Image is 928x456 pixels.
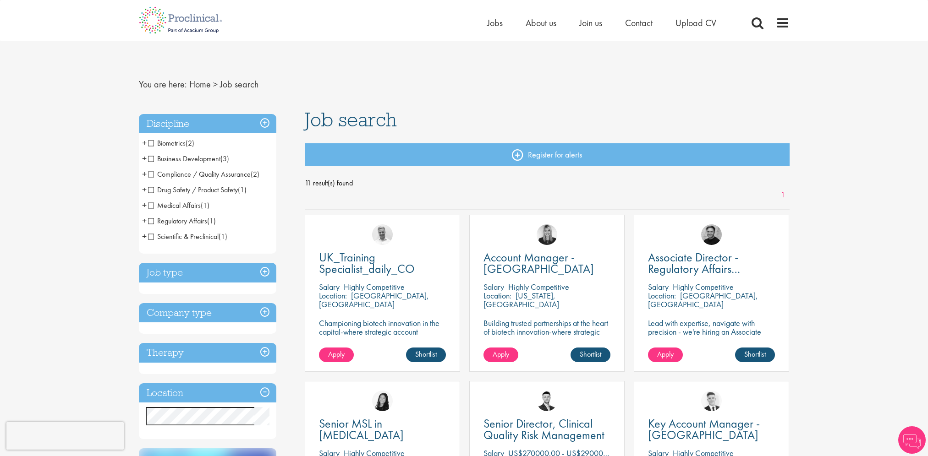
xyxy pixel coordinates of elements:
span: Scientific & Preclinical [148,232,227,241]
span: Apply [328,349,345,359]
p: Lead with expertise, navigate with precision - we're hiring an Associate Director to shape regula... [648,319,775,362]
span: Associate Director - Regulatory Affairs Consultant [648,250,740,288]
img: Janelle Jones [537,224,557,245]
a: Shortlist [735,347,775,362]
span: + [142,214,147,228]
span: + [142,229,147,243]
span: + [142,167,147,181]
span: + [142,136,147,150]
span: + [142,183,147,196]
h3: Company type [139,303,276,323]
span: Scientific & Preclinical [148,232,219,241]
a: Key Account Manager - [GEOGRAPHIC_DATA] [648,418,775,441]
span: Job search [305,107,397,132]
a: Contact [625,17,653,29]
span: Business Development [148,154,220,163]
span: (1) [238,185,247,195]
p: [US_STATE], [GEOGRAPHIC_DATA] [483,290,559,309]
span: Key Account Manager - [GEOGRAPHIC_DATA] [648,416,760,443]
span: + [142,152,147,165]
a: Peter Duvall [701,224,722,245]
a: Register for alerts [305,143,790,166]
a: UK_Training Specialist_daily_CO [319,252,446,275]
img: Joshua Bye [372,224,393,245]
span: Apply [657,349,674,359]
span: (2) [251,169,259,179]
a: About us [526,17,556,29]
h3: Therapy [139,343,276,363]
img: Numhom Sudsok [372,391,393,411]
img: Nicolas Daniel [701,391,722,411]
span: Drug Safety / Product Safety [148,185,247,195]
p: Championing biotech innovation in the capital-where strategic account management meets scientific... [319,319,446,353]
span: Senior Director, Clinical Quality Risk Management [483,416,604,443]
span: Regulatory Affairs [148,216,216,226]
a: Joshua Godden [537,391,557,411]
span: Salary [648,282,669,292]
span: Medical Affairs [148,201,201,210]
a: Apply [319,347,354,362]
span: + [142,198,147,212]
a: Upload CV [675,17,716,29]
span: Business Development [148,154,229,163]
p: Building trusted partnerships at the heart of biotech innovation-where strategic account manageme... [483,319,610,353]
span: (1) [219,232,227,241]
span: UK_Training Specialist_daily_CO [319,250,415,277]
span: Senior MSL in [MEDICAL_DATA] [319,416,404,443]
a: Shortlist [406,347,446,362]
span: (3) [220,154,229,163]
span: Location: [648,290,676,301]
span: Drug Safety / Product Safety [148,185,238,195]
span: Biometrics [148,138,194,148]
span: Compliance / Quality Assurance [148,169,259,179]
span: Apply [493,349,509,359]
span: 11 result(s) found [305,176,790,190]
h3: Location [139,383,276,403]
a: Shortlist [571,347,610,362]
a: Senior Director, Clinical Quality Risk Management [483,418,610,441]
span: You are here: [139,78,187,90]
a: 1 [776,190,790,201]
a: Apply [483,347,518,362]
span: Location: [319,290,347,301]
a: Jobs [487,17,503,29]
span: Account Manager - [GEOGRAPHIC_DATA] [483,250,594,277]
a: Join us [579,17,602,29]
p: Highly Competitive [673,282,734,292]
span: Biometrics [148,138,186,148]
p: Highly Competitive [344,282,405,292]
a: Account Manager - [GEOGRAPHIC_DATA] [483,252,610,275]
span: (1) [201,201,209,210]
p: [GEOGRAPHIC_DATA], [GEOGRAPHIC_DATA] [319,290,429,309]
span: Regulatory Affairs [148,216,207,226]
h3: Discipline [139,114,276,134]
a: Apply [648,347,683,362]
span: (2) [186,138,194,148]
a: Senior MSL in [MEDICAL_DATA] [319,418,446,441]
a: breadcrumb link [189,78,211,90]
h3: Job type [139,263,276,282]
a: Associate Director - Regulatory Affairs Consultant [648,252,775,275]
span: Salary [483,282,504,292]
img: Chatbot [898,426,926,454]
p: Highly Competitive [508,282,569,292]
span: Location: [483,290,511,301]
span: > [213,78,218,90]
p: [GEOGRAPHIC_DATA], [GEOGRAPHIC_DATA] [648,290,758,309]
span: Salary [319,282,340,292]
span: Job search [220,78,258,90]
span: Medical Affairs [148,201,209,210]
span: (1) [207,216,216,226]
